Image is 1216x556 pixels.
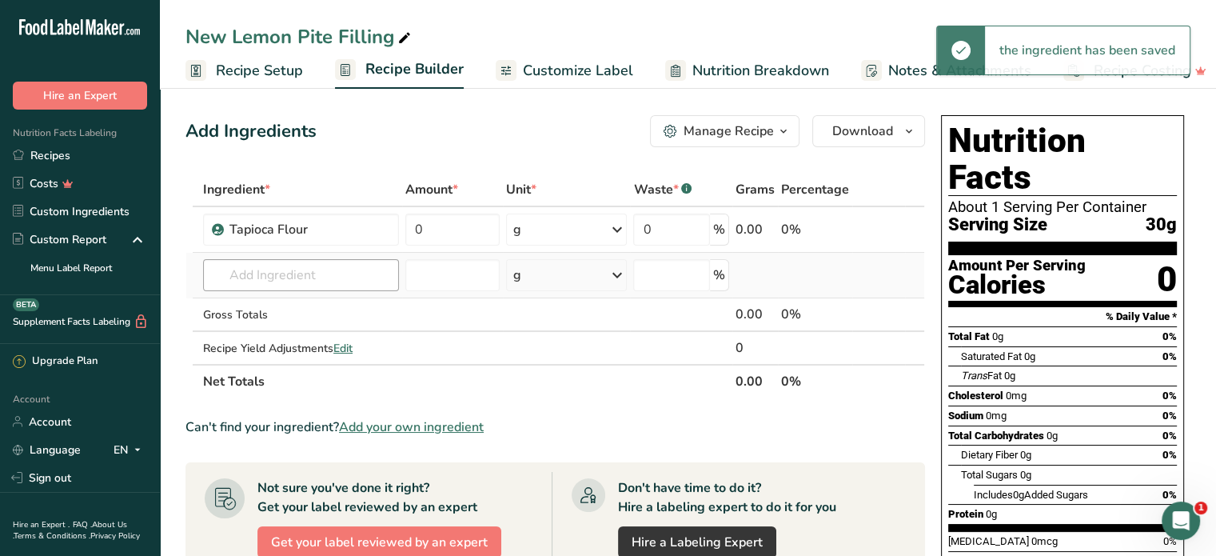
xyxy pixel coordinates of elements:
[1162,489,1177,501] span: 0%
[1162,350,1177,362] span: 0%
[13,436,81,464] a: Language
[974,489,1088,501] span: Includes Added Sugars
[986,508,997,520] span: 0g
[948,410,983,422] span: Sodium
[948,274,1086,297] div: Calories
[618,478,836,517] div: Don't have time to do it? Hire a labeling expert to do it for you
[1163,535,1177,547] span: 0%
[339,418,484,437] span: Add your own ingredient
[13,231,106,248] div: Custom Report
[948,390,1003,402] span: Cholesterol
[1162,430,1177,442] span: 0%
[948,215,1047,235] span: Serving Size
[1024,350,1035,362] span: 0g
[185,22,414,51] div: New Lemon Pite Filling
[229,220,389,239] div: Tapioca Flour
[781,305,849,324] div: 0%
[1162,390,1177,402] span: 0%
[736,305,775,324] div: 0.00
[736,220,775,239] div: 0.00
[513,220,521,239] div: g
[1004,370,1015,382] span: 0g
[185,118,317,145] div: Add Ingredients
[1157,258,1177,301] div: 0
[961,370,1002,382] span: Fat
[185,53,303,89] a: Recipe Setup
[861,53,1031,89] a: Notes & Attachments
[948,508,983,520] span: Protein
[257,478,477,517] div: Not sure you've done it right? Get your label reviewed by an expert
[13,519,70,530] a: Hire an Expert .
[1063,53,1206,89] a: Recipe Costing
[13,519,127,542] a: About Us .
[333,341,353,356] span: Edit
[948,330,990,342] span: Total Fat
[1047,430,1058,442] span: 0g
[513,266,521,285] div: g
[778,364,852,398] th: 0%
[985,26,1190,74] div: the ingredient has been saved
[948,535,1029,547] span: [MEDICAL_DATA]
[961,350,1022,362] span: Saturated Fat
[203,180,270,199] span: Ingredient
[781,180,849,199] span: Percentage
[684,122,774,141] div: Manage Recipe
[13,82,147,110] button: Hire an Expert
[13,354,98,370] div: Upgrade Plan
[1194,502,1207,514] span: 1
[961,469,1018,481] span: Total Sugars
[73,519,92,530] a: FAQ .
[203,340,399,357] div: Recipe Yield Adjustments
[812,115,925,147] button: Download
[200,364,732,398] th: Net Totals
[986,410,1007,422] span: 0mg
[1020,469,1031,481] span: 0g
[506,180,536,199] span: Unit
[948,258,1086,274] div: Amount Per Serving
[1013,489,1024,501] span: 0g
[523,60,633,82] span: Customize Label
[1006,390,1027,402] span: 0mg
[114,440,147,459] div: EN
[1162,502,1200,540] iframe: Intercom live chat
[832,122,893,141] span: Download
[90,530,140,542] a: Privacy Policy
[496,53,633,89] a: Customize Label
[888,60,1031,82] span: Notes & Attachments
[781,220,849,239] div: 0%
[14,530,90,542] a: Terms & Conditions .
[335,51,464,90] a: Recipe Builder
[1162,330,1177,342] span: 0%
[1020,449,1031,461] span: 0g
[365,58,464,80] span: Recipe Builder
[216,60,303,82] span: Recipe Setup
[1031,535,1058,547] span: 0mcg
[271,533,488,552] span: Get your label reviewed by an expert
[1162,410,1177,422] span: 0%
[948,307,1177,326] section: % Daily Value *
[732,364,778,398] th: 0.00
[736,338,775,358] div: 0
[203,259,399,291] input: Add Ingredient
[992,330,1003,342] span: 0g
[633,180,692,199] div: Waste
[961,370,987,382] i: Trans
[203,306,399,323] div: Gross Totals
[736,180,775,199] span: Grams
[1146,215,1177,235] span: 30g
[948,199,1177,215] div: About 1 Serving Per Container
[665,53,829,89] a: Nutrition Breakdown
[948,122,1177,196] h1: Nutrition Facts
[405,180,458,199] span: Amount
[13,298,39,311] div: BETA
[961,449,1018,461] span: Dietary Fiber
[185,418,925,437] div: Can't find your ingredient?
[1162,449,1177,461] span: 0%
[948,430,1044,442] span: Total Carbohydrates
[692,60,829,82] span: Nutrition Breakdown
[650,115,799,147] button: Manage Recipe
